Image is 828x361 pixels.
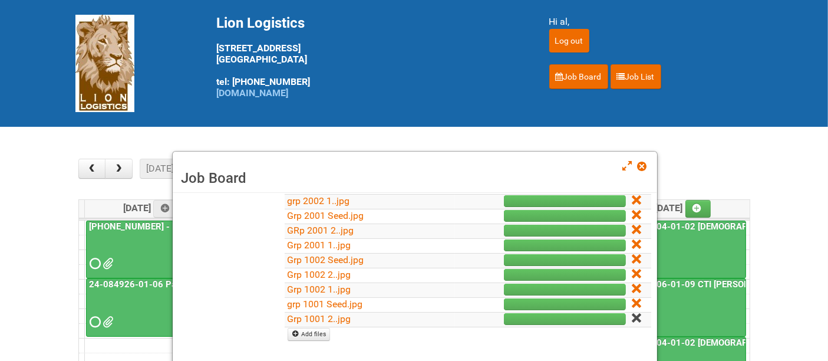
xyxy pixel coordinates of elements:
[655,202,711,214] span: [DATE]
[123,202,179,214] span: [DATE]
[618,278,746,337] a: 25-016806-01-09 CTI [PERSON_NAME] Bar Superior HUT
[618,221,746,279] a: 25-039404-01-02 [DEMOGRAPHIC_DATA] Wet Shave SQM
[288,225,354,236] a: GRp 2001 2..jpg
[103,318,111,326] span: grp 1001 2..jpg group 1001 1..jpg MOR 24-084926-01-08.xlsm Labels 24-084926-01-06 Pack Collab Wan...
[288,239,351,251] a: Grp 2001 1..jpg
[288,328,331,341] a: Add files
[90,260,98,268] span: Requested
[75,57,134,68] a: Lion Logistics
[86,278,214,337] a: 24-084926-01-06 Pack Collab Wand Tint
[685,200,711,218] a: Add an event
[288,313,351,324] a: Grp 1001 2..jpg
[549,29,589,52] input: Log out
[140,159,180,179] button: [DATE]
[288,195,350,206] a: grp 2002 1..jpg
[103,260,111,268] span: MDN 25-032854-01-08 Left overs.xlsx MOR 25-032854-01-08.xlsm 25_032854_01_LABELS_Lion.xlsx MDN 25...
[90,318,98,326] span: Requested
[75,15,134,112] img: Lion Logistics
[217,15,305,31] span: Lion Logistics
[87,279,258,290] a: 24-084926-01-06 Pack Collab Wand Tint
[288,254,364,265] a: Grp 1002 Seed.jpg
[288,210,364,221] a: Grp 2001 Seed.jpg
[87,221,226,232] a: [PHONE_NUMBER] - R+F InnoCPT
[549,15,753,29] div: Hi al,
[288,269,351,280] a: Grp 1002 2..jpg
[549,64,608,89] a: Job Board
[217,87,289,99] a: [DOMAIN_NAME]
[86,221,214,279] a: [PHONE_NUMBER] - R+F InnoCPT
[288,284,351,295] a: Grp 1002 1..jpg
[217,15,520,99] div: [STREET_ADDRESS] [GEOGRAPHIC_DATA] tel: [PHONE_NUMBER]
[611,64,661,89] a: Job List
[153,200,179,218] a: Add an event
[182,169,648,187] h3: Job Board
[288,298,363,310] a: grp 1001 Seed.jpg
